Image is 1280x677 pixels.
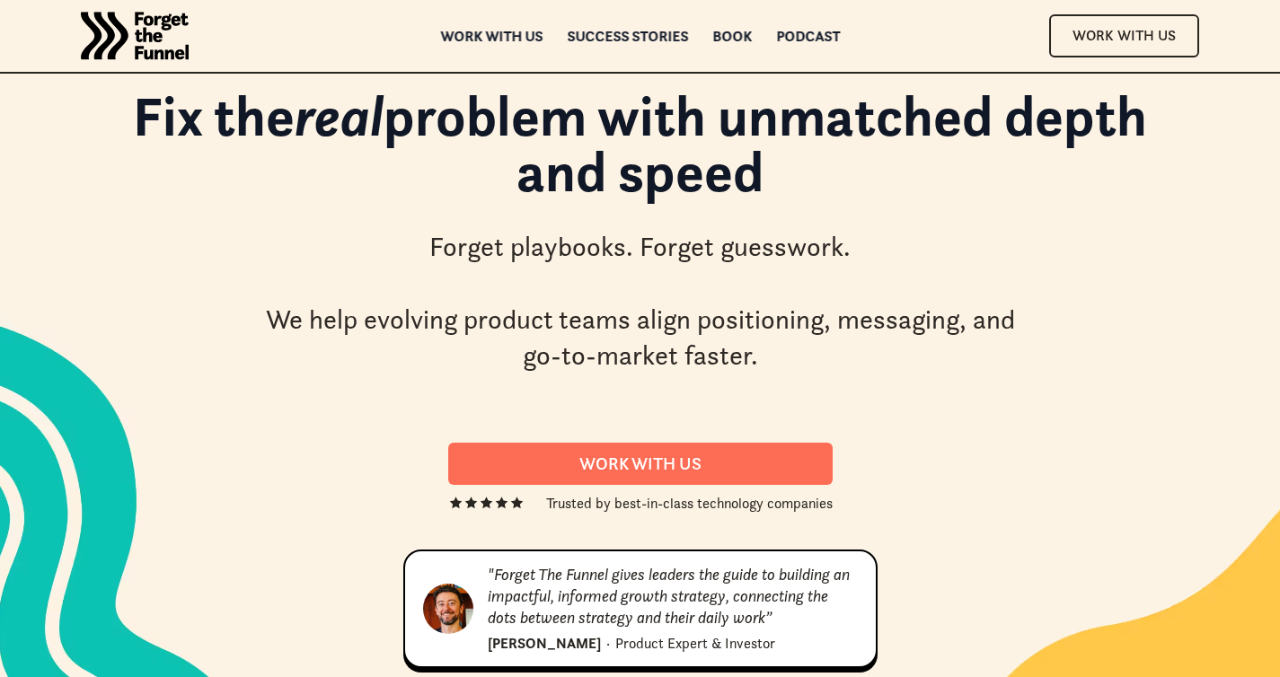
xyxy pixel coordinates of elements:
a: Podcast [776,30,840,42]
div: Forget playbooks. Forget guesswork. We help evolving product teams align positioning, messaging, ... [259,229,1022,374]
div: Work With us [470,453,811,474]
a: Work with us [440,30,543,42]
div: "Forget The Funnel gives leaders the guide to building an impactful, informed growth strategy, co... [488,564,858,629]
div: Trusted by best-in-class technology companies [546,492,833,514]
div: [PERSON_NAME] [488,632,601,654]
a: Success Stories [567,30,688,42]
a: Work With Us [1049,14,1199,57]
a: Work With us [448,443,833,485]
h1: Fix the problem with unmatched depth and speed [108,88,1172,218]
div: Product Expert & Investor [615,632,775,654]
em: real [295,81,384,151]
div: · [606,632,610,654]
a: Book [712,30,752,42]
